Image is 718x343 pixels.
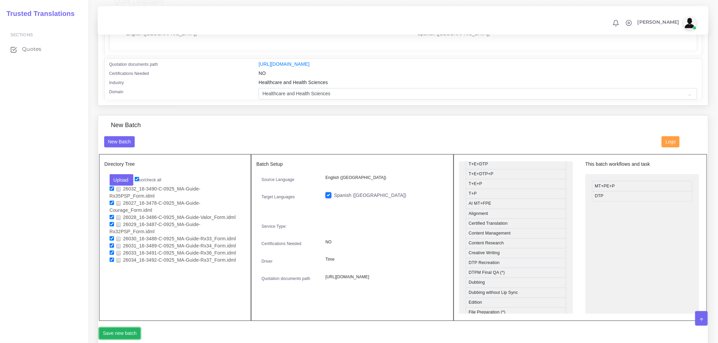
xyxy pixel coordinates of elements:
[114,257,239,263] a: 26034_16-3492-C-0925_MA-Guide-Rx37_Form.idml
[634,16,699,30] a: [PERSON_NAME]avatar
[262,276,310,282] label: Quotation documents path
[662,136,680,148] button: Logs
[2,8,75,19] a: Trusted Translations
[109,70,149,77] label: Certifications Needed
[683,16,697,30] img: avatar
[104,136,135,148] button: New Batch
[109,80,124,86] label: Industry
[325,274,443,281] p: [URL][DOMAIN_NAME]
[466,278,566,288] li: Dubbing
[253,79,702,88] div: Healthcare and Health Sciences
[466,219,566,229] li: Certified Translation
[114,243,239,249] a: 26031_16-3489-C-0925_MA-Guide-Rx34_Form.idml
[262,194,295,200] label: Target Languages
[111,122,141,129] h4: New Batch
[11,32,33,37] span: Sections
[114,250,239,256] a: 26033_16-3491-C-0925_MA-Guide-Rx36_Form.idml
[110,221,201,235] a: 26029_16-3487-C-0925_MA-Guide-Rx32PSP_Form.idml
[253,70,702,79] div: NO
[5,42,83,56] a: Quotes
[466,238,566,248] li: Content Research
[2,9,75,18] h2: Trusted Translations
[466,199,566,209] li: AI MT+FPE
[466,298,566,308] li: Edition
[109,89,124,95] label: Domain
[466,189,566,199] li: T+P
[135,177,139,181] input: un/check all
[466,258,566,268] li: DTP Recreation
[325,256,443,263] p: Time
[466,268,566,278] li: DTPM Final QA (*)
[262,223,287,229] label: Service Type:
[666,139,676,144] span: Logs
[262,241,302,247] label: Certifications Needed
[325,239,443,246] p: NO
[466,179,566,189] li: T+E+P
[592,181,693,191] li: MT+PE+P
[585,161,699,167] h5: This batch workflows and task
[110,174,134,186] button: Upload
[466,169,566,179] li: T+E+DTP+P
[334,192,406,199] label: Spanish ([GEOGRAPHIC_DATA])
[105,161,246,167] h5: Directory Tree
[466,159,566,169] li: T+E+DTP
[638,20,679,24] span: [PERSON_NAME]
[466,209,566,219] li: Alignment
[114,236,239,242] a: 26030_16-3488-C-0925_MA-Guide-Rx33_Form.idml
[114,214,238,221] a: 26028_16-3486-C-0925_MA-Guide-Valor_Form.idml
[262,177,295,183] label: Source Language
[259,61,309,67] a: [URL][DOMAIN_NAME]
[22,45,41,53] span: Quotes
[262,258,273,264] label: Driver
[110,186,201,199] a: 26032_16-3490-C-0925_MA-Guide-Rx35PSP_Form.idml
[466,288,566,298] li: Dubbing without Lip Sync
[135,177,161,183] label: un/check all
[466,228,566,239] li: Content Management
[592,191,693,201] li: DTP
[99,328,141,339] button: Save new batch
[104,139,135,144] a: New Batch
[109,61,158,67] label: Quotation documents path
[466,307,566,318] li: File Preparation (*)
[110,200,201,214] a: 26027_16-3478-C-0925_MA-Guide-Courage_Form.idml
[466,248,566,258] li: Creative Writing
[325,174,443,181] p: English ([GEOGRAPHIC_DATA])
[257,161,449,167] h5: Batch Setup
